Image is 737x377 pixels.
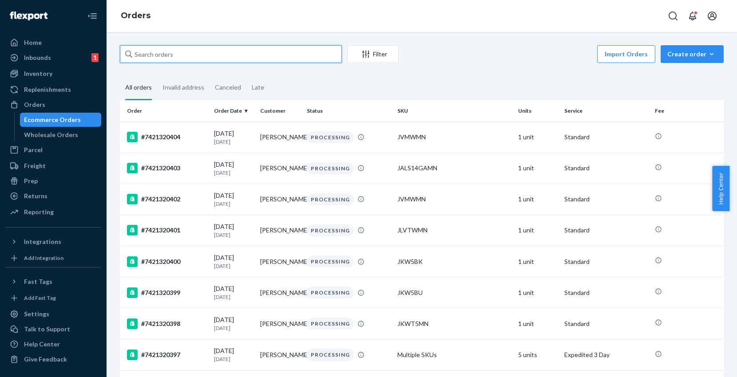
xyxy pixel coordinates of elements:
th: Order [120,100,210,122]
td: 1 unit [515,122,561,153]
div: JKW5BK [397,257,511,266]
a: Talk to Support [5,322,101,336]
div: All orders [125,76,152,100]
div: Help Center [24,340,60,349]
td: 5 units [515,339,561,370]
th: Order Date [210,100,257,122]
div: Settings [24,310,49,318]
p: Standard [564,195,648,204]
div: PROCESSING [307,349,354,361]
div: #7421320403 [127,163,207,173]
div: #7421320401 [127,225,207,236]
a: Wholesale Orders [20,128,102,142]
th: Units [515,100,561,122]
p: [DATE] [214,293,253,301]
div: [DATE] [214,315,253,332]
div: [DATE] [214,222,253,239]
td: [PERSON_NAME] [257,122,303,153]
th: Service [561,100,651,122]
button: Help Center [712,166,729,211]
div: Parcel [24,145,43,154]
a: Inventory [5,67,101,81]
div: Inventory [24,69,52,78]
div: Late [252,76,264,99]
th: Fee [651,100,724,122]
p: Standard [564,164,648,173]
a: Reporting [5,205,101,219]
div: PROCESSING [307,193,354,205]
div: Integrations [24,237,61,246]
a: Prep [5,174,101,188]
div: [DATE] [214,191,253,208]
div: JVMWMN [397,133,511,141]
div: Add Fast Tag [24,294,56,302]
a: Home [5,35,101,50]
div: JKW5BU [397,288,511,297]
ol: breadcrumbs [114,3,158,29]
input: Search orders [120,45,342,63]
div: PROCESSING [307,318,354,330]
a: Inbounds1 [5,51,101,65]
div: #7421320404 [127,132,207,142]
div: Freight [24,161,46,170]
a: Orders [5,98,101,112]
td: [PERSON_NAME] [257,153,303,184]
td: 1 unit [515,153,561,184]
p: Standard [564,133,648,141]
div: [DATE] [214,284,253,301]
button: Open account menu [703,7,721,25]
div: Fast Tags [24,277,52,286]
td: 1 unit [515,246,561,277]
button: Import Orders [597,45,655,63]
div: #7421320399 [127,287,207,298]
td: 1 unit [515,277,561,308]
button: Filter [347,45,399,63]
th: Status [303,100,394,122]
div: #7421320400 [127,256,207,267]
td: [PERSON_NAME] [257,215,303,246]
a: Parcel [5,143,101,157]
td: 1 unit [515,184,561,215]
div: #7421320397 [127,350,207,360]
div: Filter [348,50,398,59]
div: Wholesale Orders [24,130,79,139]
td: Multiple SKUs [394,339,515,370]
a: Settings [5,307,101,321]
p: [DATE] [214,200,253,208]
div: Inbounds [24,53,51,62]
div: #7421320398 [127,318,207,329]
div: PROCESSING [307,162,354,174]
th: SKU [394,100,515,122]
div: JVMWMN [397,195,511,204]
button: Give Feedback [5,352,101,366]
p: [DATE] [214,138,253,145]
p: [DATE] [214,231,253,239]
div: Orders [24,100,45,109]
div: JLVTWMN [397,226,511,235]
div: Canceled [215,76,241,99]
p: [DATE] [214,262,253,270]
a: Help Center [5,337,101,351]
div: 1 [91,53,99,62]
div: Replenishments [24,85,71,94]
a: Freight [5,159,101,173]
button: Fast Tags [5,275,101,289]
td: 1 unit [515,308,561,339]
div: Create order [667,50,717,59]
a: Returns [5,189,101,203]
p: [DATE] [214,169,253,177]
p: Expedited 3 Day [564,350,648,359]
button: Open notifications [684,7,701,25]
div: Reporting [24,208,54,216]
div: #7421320402 [127,194,207,204]
div: [DATE] [214,253,253,270]
div: [DATE] [214,160,253,177]
button: Open Search Box [664,7,682,25]
td: [PERSON_NAME] [257,184,303,215]
div: PROCESSING [307,255,354,267]
p: Standard [564,288,648,297]
div: JALS14GAMN [397,164,511,173]
div: Home [24,38,42,47]
button: Integrations [5,235,101,249]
